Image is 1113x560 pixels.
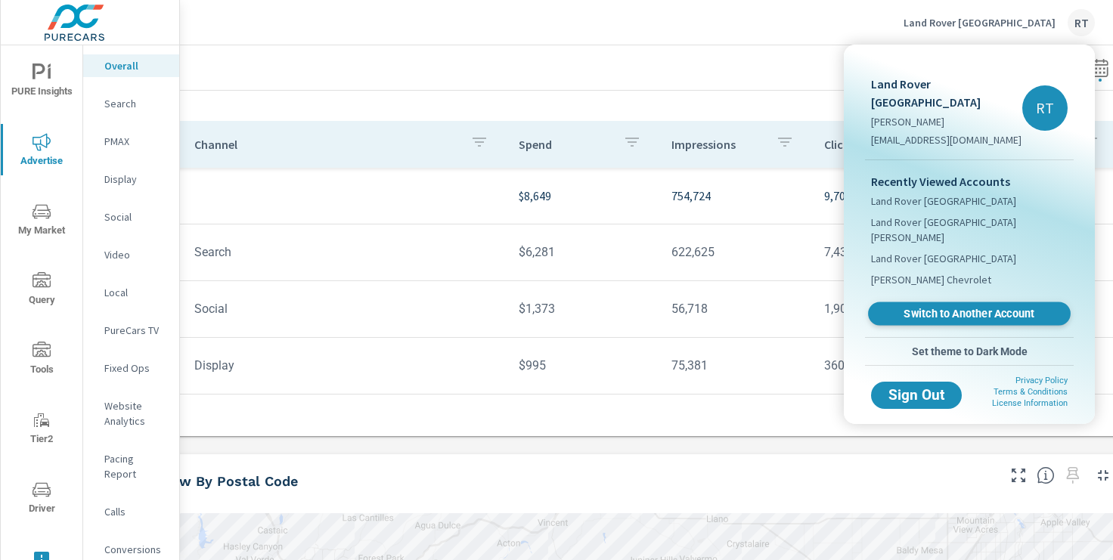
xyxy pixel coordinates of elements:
[994,387,1068,397] a: Terms & Conditions
[876,307,1062,321] span: Switch to Another Account
[871,132,1022,147] p: [EMAIL_ADDRESS][DOMAIN_NAME]
[871,251,1016,266] span: Land Rover [GEOGRAPHIC_DATA]
[1022,85,1068,131] div: RT
[871,215,1068,245] span: Land Rover [GEOGRAPHIC_DATA][PERSON_NAME]
[871,382,962,409] button: Sign Out
[883,388,950,402] span: Sign Out
[871,345,1068,358] span: Set theme to Dark Mode
[871,114,1022,129] p: [PERSON_NAME]
[871,272,991,287] span: [PERSON_NAME] Chevrolet
[871,75,1022,111] p: Land Rover [GEOGRAPHIC_DATA]
[871,193,1016,209] span: Land Rover [GEOGRAPHIC_DATA]
[868,302,1071,326] a: Switch to Another Account
[1015,376,1068,385] a: Privacy Policy
[871,172,1068,190] p: Recently Viewed Accounts
[992,398,1068,408] a: License Information
[865,338,1074,365] button: Set theme to Dark Mode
